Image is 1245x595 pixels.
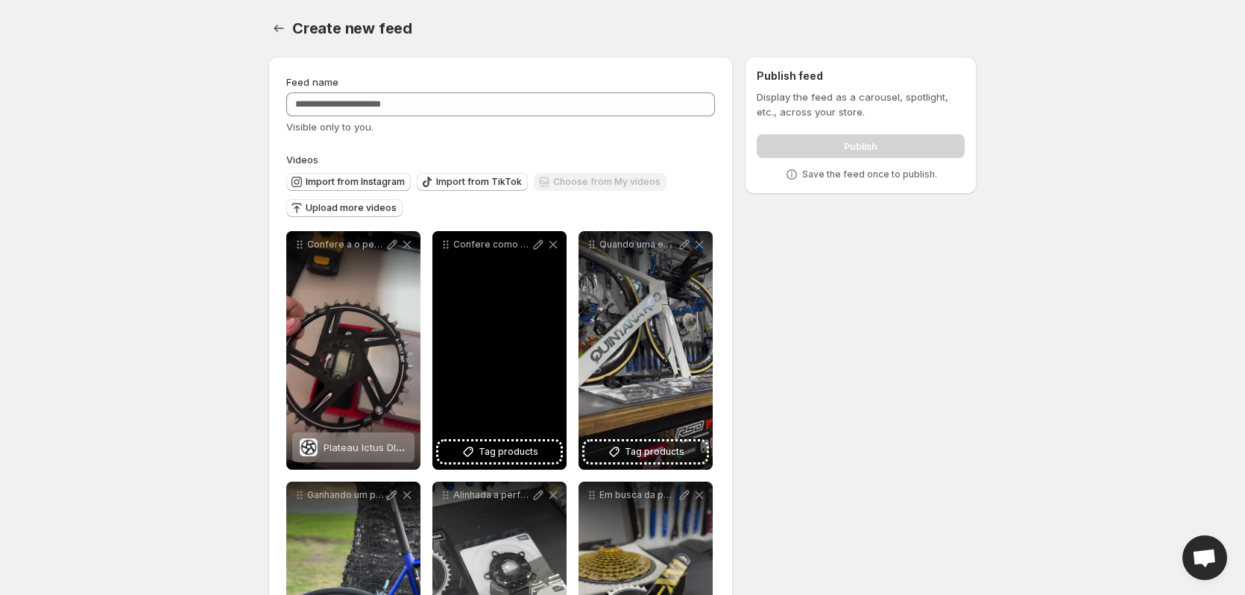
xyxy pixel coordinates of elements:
[436,176,522,188] span: Import from TikTok
[757,89,965,119] p: Display the feed as a carousel, spotlight, etc., across your store.
[453,489,531,501] p: Alinhada a performance a ictusits entrega tambm qualidade leveza e um visual nico em seus compone...
[306,202,397,214] span: Upload more videos
[479,444,538,459] span: Tag products
[268,18,289,39] button: Settings
[417,173,528,191] button: Import from TikTok
[802,169,937,180] p: Save the feed once to publish.
[1182,535,1227,580] a: Open chat
[286,76,338,88] span: Feed name
[286,154,318,166] span: Videos
[286,121,373,133] span: Visible only to you.
[324,441,588,453] span: Plateau Ictus DIRECT XTR OFFSET 3MM 30T Noir (Cópia)
[625,444,684,459] span: Tag products
[286,231,420,470] div: Confere a o peso e como ficou os produtos ictusPlateau Ictus DIRECT XTR OFFSET 3MM 30T Noir (Cópi...
[584,441,707,462] button: Tag products
[453,239,531,251] p: Confere como fica o suporte ictusits no guido vultro
[306,176,405,188] span: Import from Instagram
[307,489,385,501] p: Ganhando um pouco mais de velocidade vamos de coroas ictusits modelo Aero 5339 Lets fernandofaria...
[579,231,713,470] div: Quando uma empresa tem comprometimento com a evoluo todo mundo sai na frente isso ictusitsTag pro...
[307,239,385,251] p: Confere a o peso e como ficou os produtos ictus
[438,441,561,462] button: Tag products
[286,173,411,191] button: Import from Instagram
[599,489,677,501] p: Em busca da performance cada detalhe soma e muito joaoantoniongr Upgrade ictusits Cassete Evolve ...
[757,69,965,84] h2: Publish feed
[599,239,677,251] p: Quando uma empresa tem comprometimento com a evoluo todo mundo sai na frente isso ictusits
[432,231,567,470] div: Confere como fica o suporte ictusits no guido vultroTag products
[300,438,318,456] img: Plateau Ictus DIRECT XTR OFFSET 3MM 30T Noir (Cópia)
[292,19,412,37] span: Create new feed
[286,199,403,217] button: Upload more videos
